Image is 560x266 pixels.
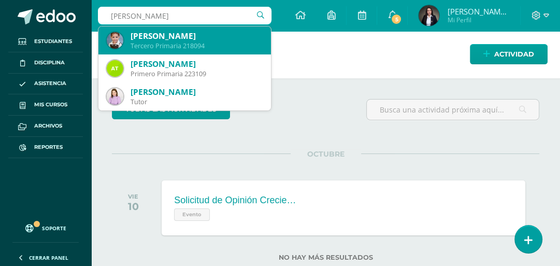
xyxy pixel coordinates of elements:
div: Tutor [131,97,263,106]
div: [PERSON_NAME] [131,87,263,97]
div: Solicitud de Opinión Creciendo en Familia [174,195,298,206]
img: 7eae80c976bab654dea676abbb61f835.png [107,60,123,77]
a: Archivos [8,116,83,137]
span: Estudiantes [34,37,72,46]
span: Asistencia [34,79,66,88]
a: Soporte [12,214,79,240]
a: Estudiantes [8,31,83,52]
img: 23f438858c47efee5f194ccb59184d2b.png [107,88,123,105]
img: 36d3f19f2177b684c7a871307defe0e1.png [419,5,439,26]
span: Evento [174,208,210,221]
a: Reportes [8,137,83,158]
span: Reportes [34,143,63,151]
a: Disciplina [8,52,83,74]
span: Actividad [494,45,534,64]
div: VIE [128,193,139,200]
span: OCTUBRE [291,149,361,159]
img: f5163110744f42583278b88c1c7b534d.png [107,32,123,49]
a: Asistencia [8,74,83,95]
div: [PERSON_NAME] [131,59,263,69]
div: Tercero Primaria 218094 [131,41,263,50]
span: Mis cursos [34,101,67,109]
input: Busca un usuario... [98,7,271,24]
span: Mi Perfil [447,16,509,24]
div: [PERSON_NAME] [131,31,263,41]
span: [PERSON_NAME][DATE] [447,6,509,17]
div: Primero Primaria 223109 [131,69,263,78]
a: Mis cursos [8,94,83,116]
div: 10 [128,200,139,213]
span: 5 [391,13,402,25]
input: Busca una actividad próxima aquí... [367,100,539,120]
label: No hay más resultados [112,254,539,261]
a: Actividad [470,44,548,64]
span: Soporte [42,225,66,232]
span: Cerrar panel [29,254,68,261]
span: Disciplina [34,59,65,67]
span: Archivos [34,122,62,130]
h1: Actividades [104,31,548,78]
